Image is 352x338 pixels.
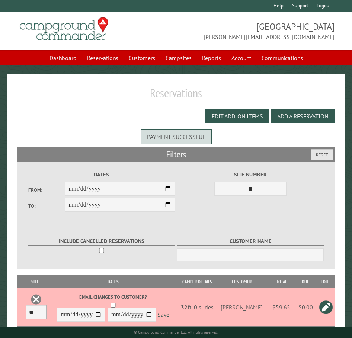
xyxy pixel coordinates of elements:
button: Edit Add-on Items [205,109,269,123]
td: [PERSON_NAME] [217,288,266,327]
small: © Campground Commander LLC. All rights reserved. [134,330,218,335]
h2: Filters [17,147,334,162]
label: From: [28,186,65,194]
a: Dashboard [45,51,81,65]
label: Dates [28,170,175,179]
th: Dates [49,275,177,288]
a: Account [227,51,256,65]
label: To: [28,202,65,209]
th: Site [21,275,49,288]
a: Campsites [161,51,196,65]
td: $0.00 [296,288,315,327]
div: Payment successful [141,129,212,144]
label: Site Number [177,170,324,179]
th: Customer [217,275,266,288]
h1: Reservations [17,86,334,106]
label: Customer Name [177,237,324,246]
a: Delete this reservation [31,294,42,305]
th: Camper Details [177,275,217,288]
a: Customers [124,51,160,65]
th: Edit [315,275,335,288]
a: Save [157,311,169,319]
td: 32ft, 0 slides [177,288,217,327]
th: Total [266,275,296,288]
th: Due [296,275,315,288]
button: Add a Reservation [271,109,335,123]
span: [GEOGRAPHIC_DATA] [PERSON_NAME][EMAIL_ADDRESS][DOMAIN_NAME] [176,20,335,41]
button: Reset [311,149,333,160]
a: Reservations [83,51,123,65]
a: Reports [198,51,225,65]
a: Communications [257,51,307,65]
label: Include Cancelled Reservations [28,237,175,246]
td: $59.65 [266,288,296,327]
div: - [50,293,176,324]
img: Campground Commander [17,14,111,43]
label: Email changes to customer? [50,293,176,300]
